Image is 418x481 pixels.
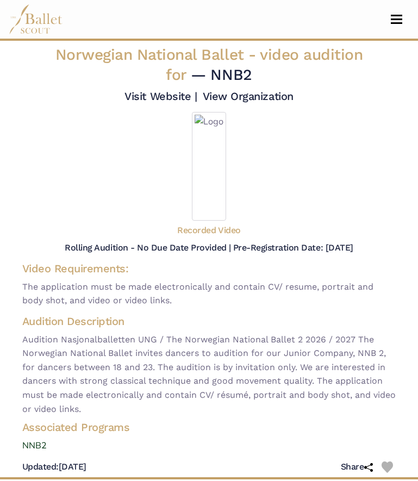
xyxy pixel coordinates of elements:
[384,14,409,24] button: Toggle navigation
[22,461,86,473] h5: [DATE]
[22,314,396,328] h4: Audition Description
[65,242,230,253] h5: Rolling Audition - No Due Date Provided |
[55,46,363,84] span: Norwegian National Ballet -
[177,225,240,236] h5: Recorded Video
[22,280,396,308] span: The application must be made electronically and contain CV/ resume, portrait and body shot, and v...
[14,420,405,434] h4: Associated Programs
[191,66,252,84] span: — NNB2
[14,439,405,453] a: NNB2
[192,112,226,221] img: Logo
[124,90,197,103] a: Visit Website |
[22,461,59,472] span: Updated:
[203,90,294,103] a: View Organization
[166,46,363,84] span: video audition for
[22,333,396,416] span: Audition Nasjonalballetten UNG / The Norwegian National Ballet 2 2026 / 2027 The Norwegian Nation...
[22,262,129,275] span: Video Requirements:
[341,461,373,473] h5: Share
[233,242,353,253] h5: Pre-Registration Date: [DATE]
